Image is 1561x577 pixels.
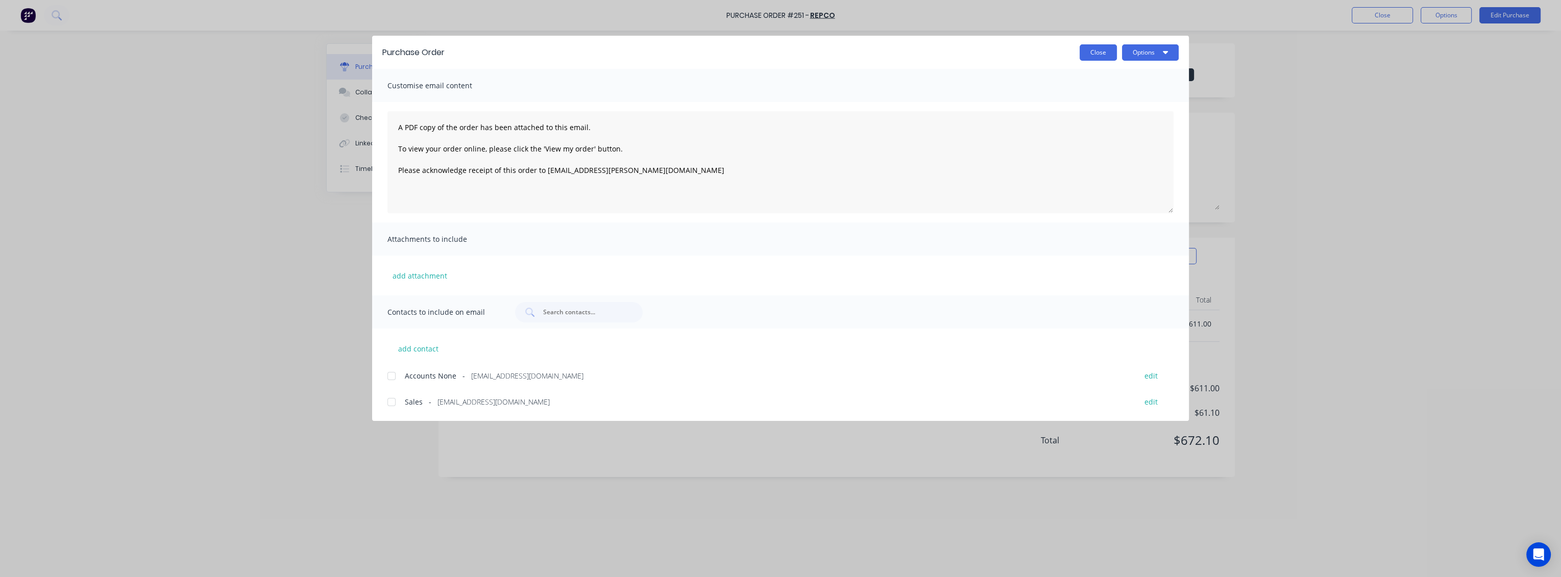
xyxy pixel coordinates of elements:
[387,111,1174,213] textarea: A PDF copy of the order has been attached to this email. To view your order online, please click ...
[1526,542,1551,567] div: Open Intercom Messenger
[462,370,465,381] span: -
[1080,44,1117,61] button: Close
[387,305,500,319] span: Contacts to include on email
[1122,44,1179,61] button: Options
[437,396,550,407] span: [EMAIL_ADDRESS][DOMAIN_NAME]
[1138,395,1164,409] button: edit
[471,370,583,381] span: [EMAIL_ADDRESS][DOMAIN_NAME]
[1138,368,1164,382] button: edit
[382,46,445,59] div: Purchase Order
[387,79,500,93] span: Customise email content
[542,307,627,317] input: Search contacts...
[387,232,500,246] span: Attachments to include
[405,396,423,407] span: Sales
[387,268,452,283] button: add attachment
[429,396,431,407] span: -
[387,341,449,356] button: add contact
[405,370,456,381] span: Accounts None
